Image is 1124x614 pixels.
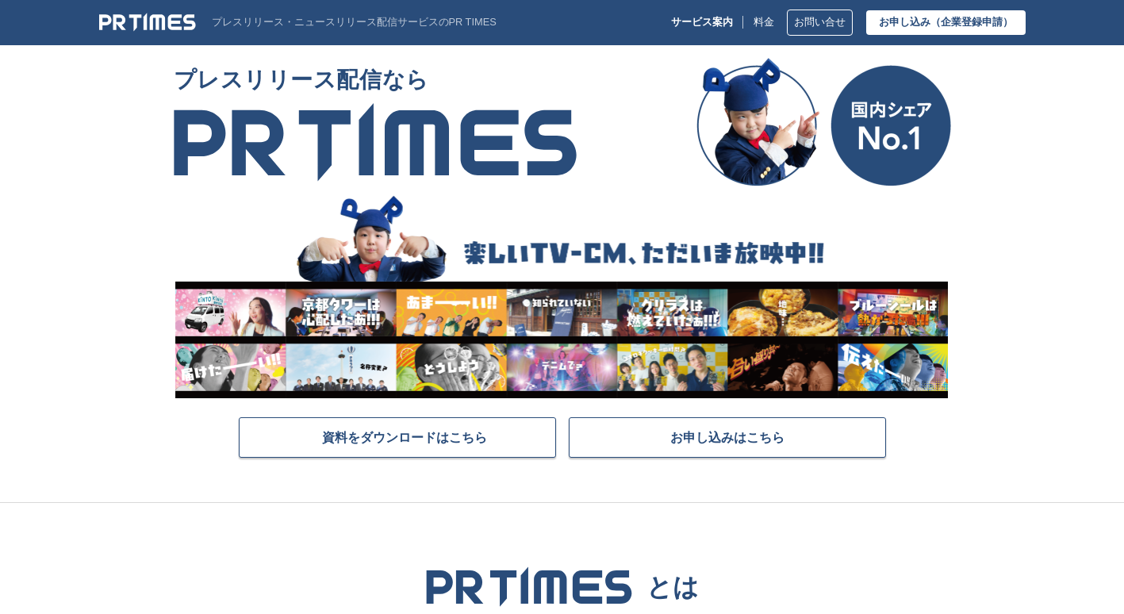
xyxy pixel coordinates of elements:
[99,13,196,32] img: PR TIMES
[787,10,853,36] a: お問い合せ
[866,10,1026,35] a: お申し込み（企業登録申請）
[569,417,886,458] a: お申し込みはこちら
[212,17,497,29] p: プレスリリース・ニュースリリース配信サービスのPR TIMES
[322,429,487,445] span: 資料をダウンロードはこちら
[239,417,556,458] a: 資料をダウンロードはこちら
[754,17,774,29] a: 料金
[174,58,577,102] span: プレスリリース配信なら
[930,16,1013,28] span: （企業登録申請）
[174,102,577,182] img: PR TIMES
[425,566,633,607] img: PR TIMES
[671,17,733,29] p: サービス案内
[174,193,948,398] img: 楽しいTV-CM、ただいま放映中!!
[646,571,699,602] p: とは
[696,58,951,186] img: 国内シェア No.1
